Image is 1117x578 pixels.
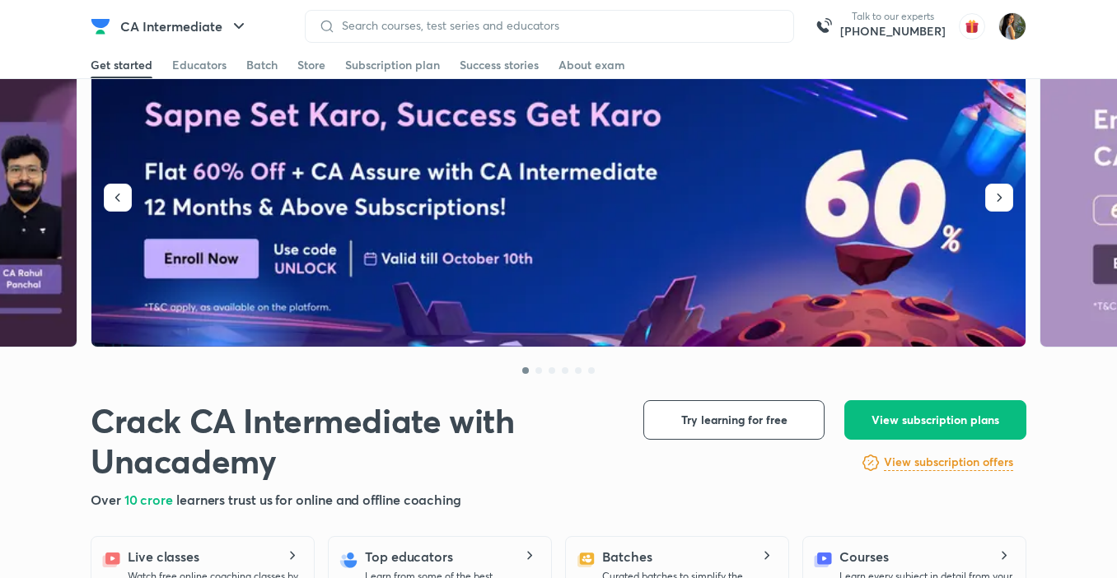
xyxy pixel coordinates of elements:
a: View subscription offers [884,453,1013,473]
div: Store [297,57,325,73]
img: avatar [959,13,985,40]
a: Get started [91,52,152,78]
img: Bhumika [998,12,1026,40]
h1: Crack CA Intermediate with Unacademy [91,400,617,481]
h5: Live classes [128,547,199,566]
a: Subscription plan [345,52,440,78]
a: Educators [172,52,227,78]
div: Batch [246,57,278,73]
span: View subscription plans [872,412,999,428]
h5: Batches [602,547,652,566]
a: Batch [246,52,278,78]
img: Company Logo [91,16,110,36]
span: Over [91,491,124,508]
button: Try learning for free [643,400,825,440]
a: About exam [558,52,625,78]
a: [PHONE_NUMBER] [840,23,946,40]
div: Success stories [460,57,539,73]
a: Store [297,52,325,78]
h6: View subscription offers [884,454,1013,471]
h5: Top educators [365,547,453,566]
p: Talk to our experts [840,10,946,23]
button: View subscription plans [844,400,1026,440]
div: Educators [172,57,227,73]
img: call-us [807,10,840,43]
div: Get started [91,57,152,73]
span: Try learning for free [681,412,788,428]
a: Success stories [460,52,539,78]
div: Subscription plan [345,57,440,73]
button: CA Intermediate [110,10,259,43]
span: learners trust us for online and offline coaching [176,491,461,508]
span: 10 crore [124,491,176,508]
input: Search courses, test series and educators [335,19,780,32]
div: About exam [558,57,625,73]
h5: Courses [839,547,888,566]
